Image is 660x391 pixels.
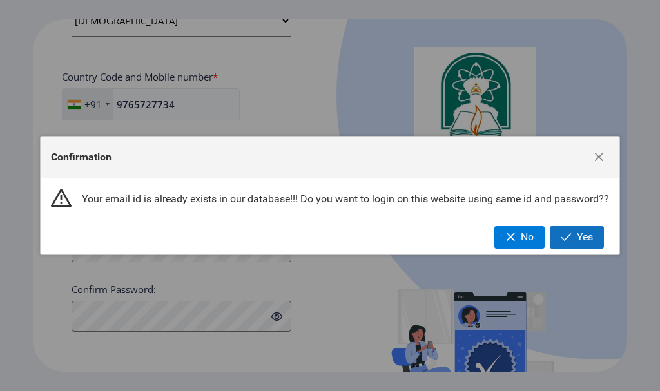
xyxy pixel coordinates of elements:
button: No [494,226,545,248]
button: Yes [550,226,604,248]
span: No [521,231,534,243]
span: Confirmation [51,151,112,164]
span: Yes [577,231,593,243]
span: Your email id is already exists in our database!!! Do you want to login on this website using sam... [82,193,609,205]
